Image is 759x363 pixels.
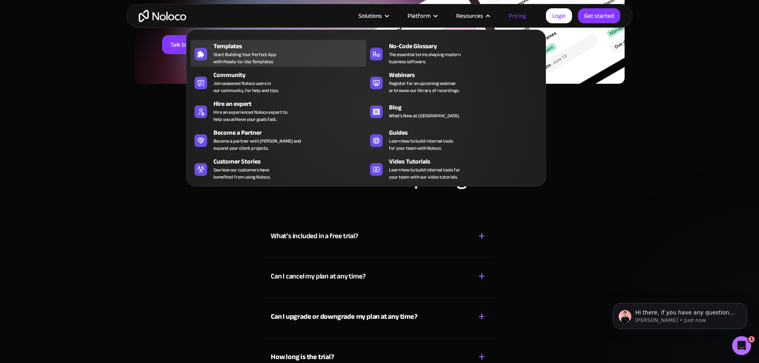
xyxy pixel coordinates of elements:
[578,8,620,23] a: Get started
[213,51,276,65] span: Start Building Your Perfect App with Ready-to-Use Templates
[398,11,446,21] div: Platform
[389,70,545,80] div: Webinars
[271,310,417,323] strong: Can I upgrade or downgrade my plan at any time?
[271,230,358,242] div: What’s included in a free trial?
[389,166,460,181] span: Learn how to build internal tools for your team with our video tutorials.
[186,19,546,186] nav: Resources
[389,51,461,65] span: The essential terms shaping modern business software.
[748,336,755,342] span: 1
[139,10,186,22] a: home
[389,112,460,119] span: What's New at [GEOGRAPHIC_DATA].
[162,35,210,54] a: Talk to Sales
[499,11,536,21] a: Pricing
[366,155,542,182] a: Video TutorialsLearn how to build internal tools foryour team with our video tutorials.
[213,157,370,166] div: Customer Stories
[213,166,270,181] span: See how our customers have benefited from using Noloco.
[366,98,542,124] a: BlogWhat's New at [GEOGRAPHIC_DATA].
[366,126,542,153] a: GuidesLearn how to build internal toolsfor your team with Noloco.
[389,157,545,166] div: Video Tutorials
[191,40,366,67] a: TemplatesStart Building Your Perfect Appwith Ready-to-Use Templates
[389,103,545,112] div: Blog
[478,269,485,283] div: +
[349,11,398,21] div: Solutions
[213,70,370,80] div: Community
[359,11,382,21] div: Solutions
[389,137,453,152] span: Learn how to build internal tools for your team with Noloco.
[389,128,545,137] div: Guides
[732,336,751,355] iframe: Intercom live chat
[546,8,572,23] a: Login
[389,80,459,94] span: Register for an upcoming webinar or browse our library of recordings.
[191,98,366,124] a: Hire an expertHire an experienced Noloco expert tohelp you achieve your goals fast.
[213,80,279,94] span: Join seasoned Noloco users in our community, for help and tips.
[213,99,370,109] div: Hire an expert
[213,128,370,137] div: Become a Partner
[478,229,485,243] div: +
[191,69,366,96] a: CommunityJoin seasoned Noloco users inour community, for help and tips.
[456,11,483,21] div: Resources
[408,11,430,21] div: Platform
[213,137,301,152] div: Become a partner with [PERSON_NAME] and expand your client projects.
[446,11,499,21] div: Resources
[213,109,287,123] div: Hire an experienced Noloco expert to help you achieve your goals fast.
[601,286,759,342] iframe: Intercom notifications message
[191,126,366,153] a: Become a PartnerBecome a partner with [PERSON_NAME] andexpand your client projects.
[213,41,370,51] div: Templates
[478,310,485,324] div: +
[366,69,542,96] a: WebinarsRegister for an upcoming webinaror browse our library of recordings.
[389,41,545,51] div: No-Code Glossary
[366,40,542,67] a: No-Code GlossaryThe essential terms shaping modernbusiness software.
[271,271,365,282] div: Can I cancel my plan at any time?
[191,155,366,182] a: Customer StoriesSee how our customers havebenefited from using Noloco.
